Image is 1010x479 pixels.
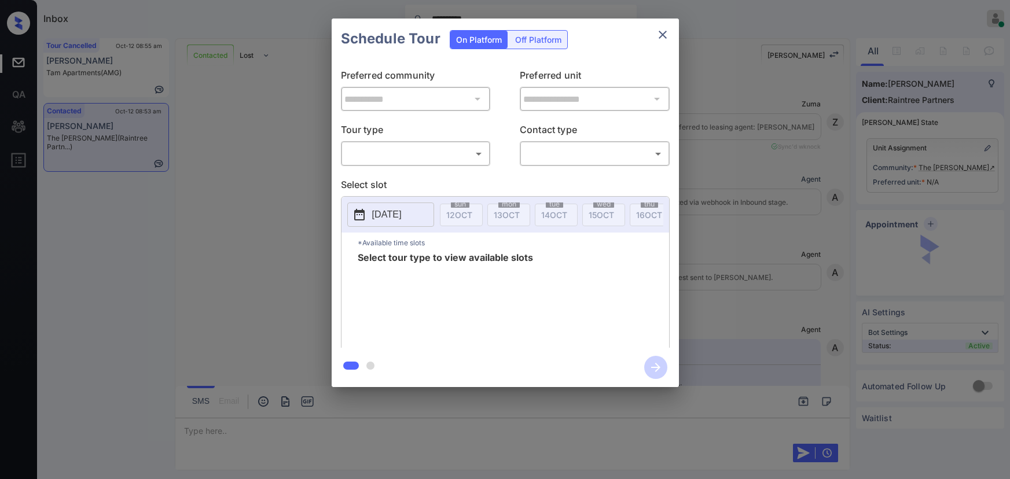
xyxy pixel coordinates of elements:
[341,123,491,141] p: Tour type
[332,19,450,59] h2: Schedule Tour
[520,123,670,141] p: Contact type
[341,178,670,196] p: Select slot
[358,253,533,345] span: Select tour type to view available slots
[651,23,674,46] button: close
[372,208,402,222] p: [DATE]
[358,233,669,253] p: *Available time slots
[450,31,508,49] div: On Platform
[520,68,670,87] p: Preferred unit
[341,68,491,87] p: Preferred community
[347,202,434,227] button: [DATE]
[509,31,567,49] div: Off Platform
